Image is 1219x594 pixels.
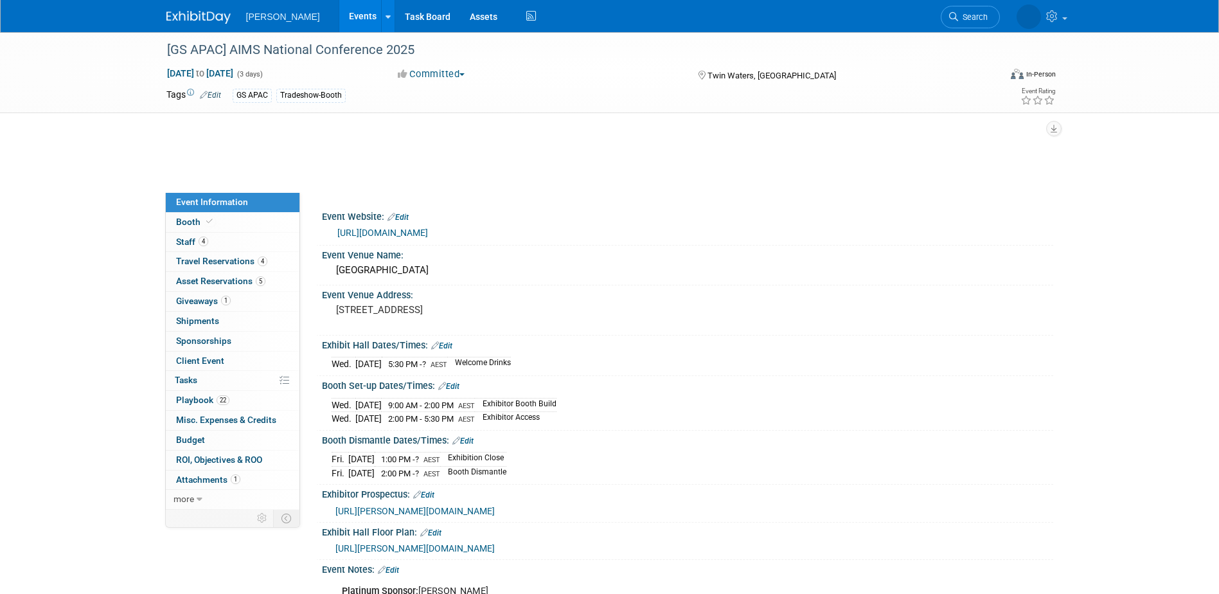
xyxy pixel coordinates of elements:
[322,246,1053,262] div: Event Venue Name:
[458,415,475,424] span: AEST
[256,276,265,286] span: 5
[166,252,299,271] a: Travel Reservations4
[176,296,231,306] span: Giveaways
[475,398,556,412] td: Exhibitor Booth Build
[332,357,355,371] td: Wed.
[322,336,1053,352] div: Exhibit Hall Dates/Times:
[440,453,506,467] td: Exhibition Close
[322,376,1053,393] div: Booth Set-up Dates/Times:
[332,398,355,412] td: Wed.
[332,260,1044,280] div: [GEOGRAPHIC_DATA]
[348,466,375,480] td: [DATE]
[337,228,428,238] a: [URL][DOMAIN_NAME]
[322,523,1053,539] div: Exhibit Hall Floor Plan:
[166,411,299,430] a: Misc. Expenses & Credits
[1026,69,1056,79] div: In-Person
[200,91,221,100] a: Edit
[176,435,205,445] span: Budget
[163,39,981,62] div: [GS APAC] AIMS National Conference 2025
[166,312,299,331] a: Shipments
[176,336,231,346] span: Sponsorships
[475,412,556,426] td: Exhibitor Access
[273,510,299,526] td: Toggle Event Tabs
[438,382,459,391] a: Edit
[332,466,348,480] td: Fri.
[176,474,240,485] span: Attachments
[958,12,988,22] span: Search
[236,70,263,78] span: (3 days)
[176,355,224,366] span: Client Event
[1017,4,1041,29] img: Alexandra Hall
[423,456,440,464] span: AEST
[420,528,441,537] a: Edit
[166,431,299,450] a: Budget
[176,256,267,266] span: Travel Reservations
[176,197,248,207] span: Event Information
[166,272,299,291] a: Asset Reservations5
[322,560,1053,577] div: Event Notes:
[431,341,452,350] a: Edit
[348,453,375,467] td: [DATE]
[166,67,234,79] span: [DATE] [DATE]
[166,352,299,371] a: Client Event
[217,395,229,405] span: 22
[707,71,836,80] span: Twin Waters, [GEOGRAPHIC_DATA]
[276,89,346,102] div: Tradeshow-Booth
[423,470,440,478] span: AEST
[924,67,1056,86] div: Event Format
[381,455,421,464] span: 1:00 PM -
[322,485,1053,501] div: Exhibitor Prospectus:
[166,11,231,24] img: ExhibitDay
[440,466,506,480] td: Booth Dismantle
[388,359,428,369] span: 5:30 PM -
[176,415,276,425] span: Misc. Expenses & Credits
[415,469,419,478] span: ?
[166,391,299,410] a: Playbook22
[221,296,231,305] span: 1
[332,453,348,467] td: Fri.
[246,12,320,22] span: [PERSON_NAME]
[332,412,355,426] td: Wed.
[194,68,206,78] span: to
[231,474,240,484] span: 1
[452,437,474,446] a: Edit
[322,207,1053,224] div: Event Website:
[233,89,272,102] div: GS APAC
[206,218,213,225] i: Booth reservation complete
[176,237,208,247] span: Staff
[199,237,208,246] span: 4
[258,256,267,266] span: 4
[176,395,229,405] span: Playbook
[458,402,475,410] span: AEST
[355,357,382,371] td: [DATE]
[422,359,426,369] span: ?
[378,566,399,575] a: Edit
[941,6,1000,28] a: Search
[388,401,454,410] span: 9:00 AM - 2:00 PM
[1011,69,1024,79] img: Format-Inperson.png
[166,292,299,311] a: Giveaways1
[174,494,194,504] span: more
[251,510,274,526] td: Personalize Event Tab Strip
[175,375,197,385] span: Tasks
[166,451,299,470] a: ROI, Objectives & ROO
[335,506,495,516] a: [URL][PERSON_NAME][DOMAIN_NAME]
[166,193,299,212] a: Event Information
[176,316,219,326] span: Shipments
[166,233,299,252] a: Staff4
[335,543,495,553] a: [URL][PERSON_NAME][DOMAIN_NAME]
[322,431,1053,447] div: Booth Dismantle Dates/Times:
[166,213,299,232] a: Booth
[166,371,299,390] a: Tasks
[387,213,409,222] a: Edit
[355,398,382,412] td: [DATE]
[166,88,221,103] td: Tags
[447,357,511,371] td: Welcome Drinks
[381,469,421,478] span: 2:00 PM -
[176,217,215,227] span: Booth
[355,412,382,426] td: [DATE]
[176,276,265,286] span: Asset Reservations
[322,285,1053,301] div: Event Venue Address:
